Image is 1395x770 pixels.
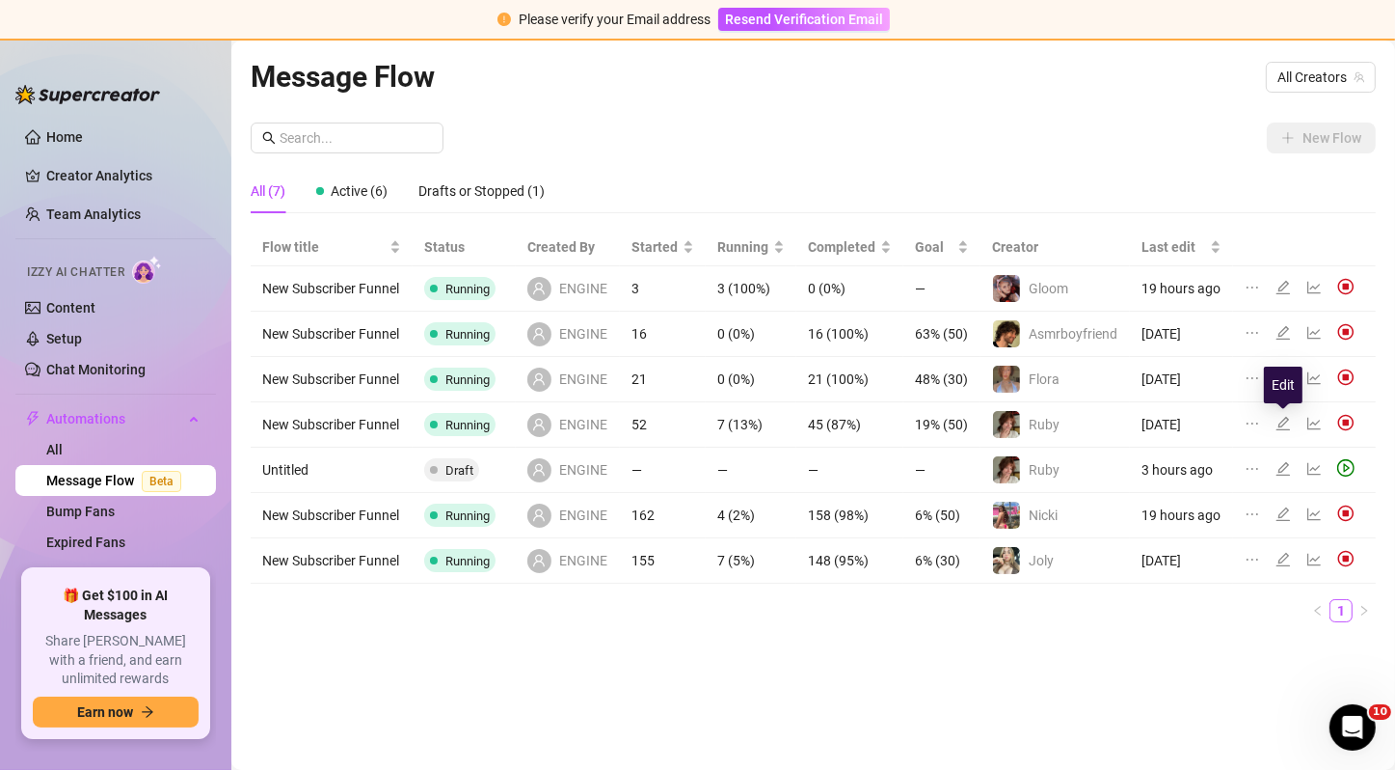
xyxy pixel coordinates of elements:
span: ellipsis [1245,371,1260,386]
span: ellipsis [1245,461,1260,477]
span: Beta [142,471,181,492]
span: Flora [1029,371,1060,387]
td: 162 [620,493,706,538]
span: ENGINE [559,414,607,435]
article: Message Flow [251,54,435,99]
span: ellipsis [1245,280,1260,295]
th: Running [706,229,796,266]
td: New Subscriber Funnel [251,493,413,538]
span: ellipsis [1245,552,1260,567]
span: Asmrboyfriend [1029,326,1117,342]
span: user [532,282,546,295]
li: Next Page [1353,599,1376,622]
span: Running [445,282,490,296]
img: svg%3e [1337,323,1355,341]
span: Running [445,372,490,387]
a: Bump Fans [46,504,115,519]
td: 6% (50) [903,493,980,538]
th: Status [413,229,516,266]
td: 16 (100%) [796,312,903,357]
a: Setup [46,331,82,346]
span: ENGINE [559,323,607,344]
a: Chat Monitoring [46,362,146,377]
td: [DATE] [1130,538,1233,584]
span: line-chart [1306,507,1322,522]
img: Flora [993,366,1020,393]
th: Created By [516,229,620,266]
img: svg%3e [1337,278,1355,295]
img: svg%3e [1337,505,1355,522]
span: exclamation-circle [497,13,511,26]
td: 3 (100%) [706,266,796,312]
td: 52 [620,402,706,448]
a: 1 [1330,600,1352,621]
td: 0 (0%) [706,312,796,357]
td: 63% (50) [903,312,980,357]
td: [DATE] [1130,312,1233,357]
span: left [1312,605,1324,617]
td: Untitled [251,448,413,493]
th: Completed [796,229,903,266]
span: Flow title [262,236,386,258]
img: Gloom [993,275,1020,302]
td: [DATE] [1130,402,1233,448]
td: 48% (30) [903,357,980,402]
iframe: Intercom live chat [1329,704,1376,751]
span: Share [PERSON_NAME] with a friend, and earn unlimited rewards [33,632,199,689]
span: Joly [1029,553,1054,568]
td: 4 (2%) [706,493,796,538]
img: Ruby [993,456,1020,483]
span: line-chart [1306,371,1322,386]
span: Draft [445,463,473,478]
span: Running [445,327,490,342]
button: New Flow [1267,123,1376,153]
td: New Subscriber Funnel [251,357,413,402]
img: Joly [993,547,1020,574]
span: Resend Verification Email [725,12,883,27]
td: 21 [620,357,706,402]
span: ellipsis [1245,507,1260,522]
td: 7 (5%) [706,538,796,584]
td: 0 (0%) [796,266,903,312]
td: — [903,448,980,493]
td: 3 [620,266,706,312]
a: Content [46,300,95,316]
span: user [532,418,546,431]
img: Asmrboyfriend [993,320,1020,347]
th: Started [620,229,706,266]
td: 148 (95%) [796,538,903,584]
a: Message FlowBeta [46,473,189,488]
span: Completed [808,236,876,258]
span: Goal [915,236,953,258]
td: New Subscriber Funnel [251,538,413,584]
span: user [532,463,546,477]
td: — [796,448,903,493]
span: edit [1275,325,1291,341]
td: 155 [620,538,706,584]
span: line-chart [1306,280,1322,295]
span: Active (6) [331,183,388,199]
span: user [532,509,546,522]
span: Running [445,418,490,432]
button: left [1306,599,1329,622]
td: 158 (98%) [796,493,903,538]
th: Flow title [251,229,413,266]
span: user [532,372,546,386]
span: 🎁 Get $100 in AI Messages [33,587,199,624]
span: search [262,131,276,145]
img: AI Chatter [132,256,162,284]
span: Nicki [1029,508,1058,523]
span: Izzy AI Chatter [27,263,124,282]
button: Resend Verification Email [718,8,890,31]
td: New Subscriber Funnel [251,266,413,312]
span: team [1354,71,1365,83]
span: ENGINE [559,369,607,390]
span: Automations [46,403,183,434]
span: Earn now [77,704,133,720]
td: New Subscriber Funnel [251,312,413,357]
span: right [1358,605,1370,617]
td: — [620,448,706,493]
span: edit [1275,280,1291,295]
span: play-circle [1337,459,1355,477]
span: line-chart [1306,416,1322,431]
